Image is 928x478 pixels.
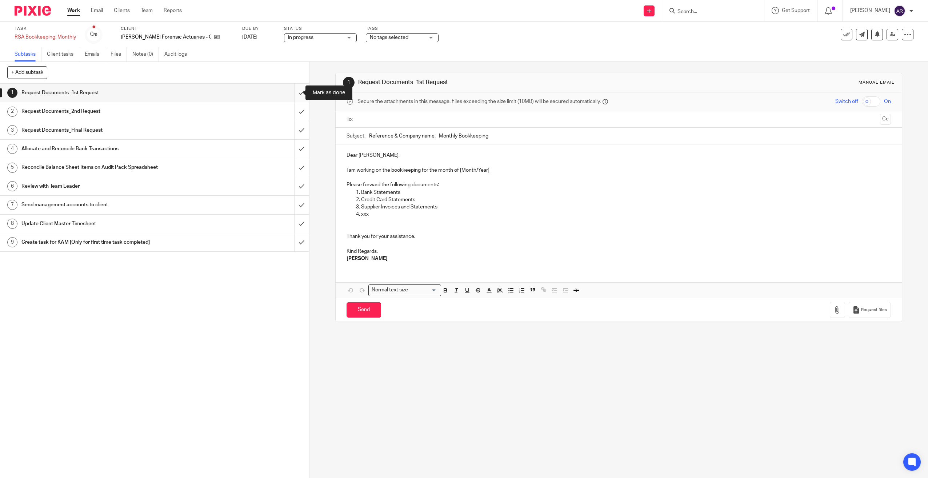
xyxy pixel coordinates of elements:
a: Audit logs [164,47,192,61]
a: Emails [85,47,105,61]
p: [PERSON_NAME] [850,7,890,14]
h1: Request Documents_1st Request [21,87,199,98]
input: Search [677,9,742,15]
div: 1 [7,88,17,98]
p: Bank Statements [361,189,891,196]
label: Task [15,26,76,32]
span: Request files [861,307,887,313]
button: Request files [849,302,891,318]
p: I am working on the bookkeeping for the month of [Month/Year] [347,167,891,174]
a: Clients [114,7,130,14]
div: 0 [90,30,97,39]
div: 5 [7,163,17,173]
h1: Allocate and Reconcile Bank Transactions [21,143,199,154]
p: Dear [PERSON_NAME], [347,152,891,159]
p: xxx [361,211,891,218]
a: Team [141,7,153,14]
span: On [884,98,891,105]
img: Pixie [15,6,51,16]
input: Send [347,302,381,318]
h1: Request Documents_2nd Request [21,106,199,117]
span: [DATE] [242,35,257,40]
span: Switch off [835,98,858,105]
p: Credit Card Statements [361,196,891,203]
img: svg%3E [894,5,905,17]
label: Subject: [347,132,365,140]
div: RSA Bookkeeping: Monthly [15,33,76,41]
button: + Add subtask [7,66,47,79]
a: Email [91,7,103,14]
div: 3 [7,125,17,135]
h1: Request Documents_1st Request [358,79,634,86]
span: Get Support [782,8,810,13]
span: Secure the attachments in this message. Files exceeding the size limit (10MB) will be secured aut... [357,98,601,105]
a: Files [111,47,127,61]
a: Reports [164,7,182,14]
div: Search for option [368,284,441,296]
p: Thank you for your assistance. [347,233,891,240]
div: 1 [343,77,355,88]
div: Manual email [859,80,895,85]
div: 4 [7,144,17,154]
h1: Send management accounts to client [21,199,199,210]
label: Due by [242,26,275,32]
a: Work [67,7,80,14]
h1: Update Client Master Timesheet [21,218,199,229]
p: Supplier Invoices and Statements [361,203,891,211]
span: No tags selected [370,35,408,40]
button: Cc [880,114,891,125]
div: 9 [7,237,17,247]
h1: Reconcile Balance Sheet Items on Audit Pack Spreadsheet [21,162,199,173]
label: Client [121,26,233,32]
a: Notes (0) [132,47,159,61]
p: Kind Regards, [347,248,891,255]
label: Tags [366,26,439,32]
label: To: [347,116,355,123]
input: Search for option [410,286,436,294]
strong: [PERSON_NAME] [347,256,388,261]
a: Client tasks [47,47,79,61]
div: 6 [7,181,17,191]
p: Please forward the following documents: [347,181,891,188]
label: Status [284,26,357,32]
h1: Create task for KAM [Only for first time task completed] [21,237,199,248]
div: 7 [7,200,17,210]
a: Subtasks [15,47,41,61]
span: Normal text size [370,286,410,294]
div: 2 [7,107,17,117]
h1: Review with Team Leader [21,181,199,192]
span: In progress [288,35,313,40]
p: [PERSON_NAME] Forensic Actuaries - G2311 [121,33,211,41]
small: /9 [93,33,97,37]
div: 8 [7,219,17,229]
h1: Request Documents_Final Request [21,125,199,136]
